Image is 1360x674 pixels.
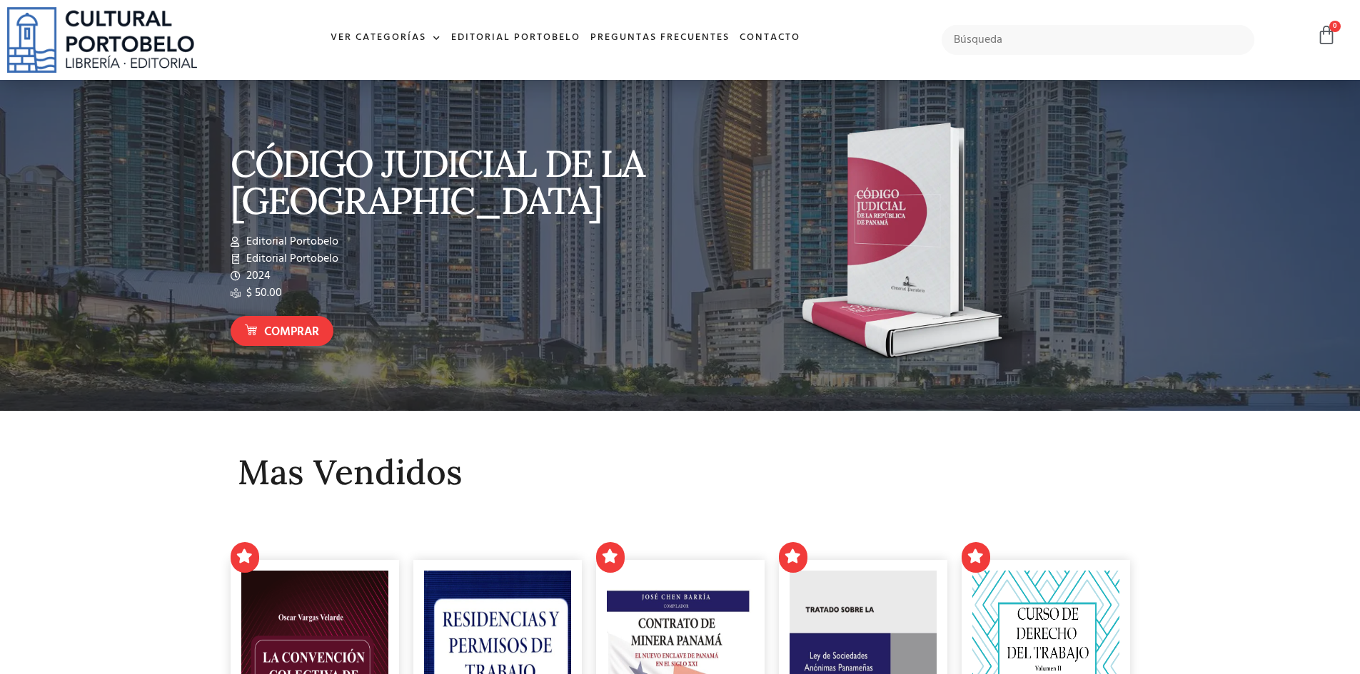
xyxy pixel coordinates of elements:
[243,233,338,250] span: Editorial Portobelo
[446,23,585,53] a: Editorial Portobelo
[238,454,1123,491] h2: Mas Vendidos
[1329,21,1341,32] span: 0
[1316,25,1336,46] a: 0
[735,23,805,53] a: Contacto
[264,323,319,342] span: Comprar
[231,145,673,219] p: CÓDIGO JUDICIAL DE LA [GEOGRAPHIC_DATA]
[243,285,282,302] span: $ 50.00
[326,23,446,53] a: Ver Categorías
[243,267,271,285] span: 2024
[243,250,338,267] span: Editorial Portobelo
[942,25,1255,55] input: Búsqueda
[585,23,735,53] a: Preguntas frecuentes
[231,316,333,347] a: Comprar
